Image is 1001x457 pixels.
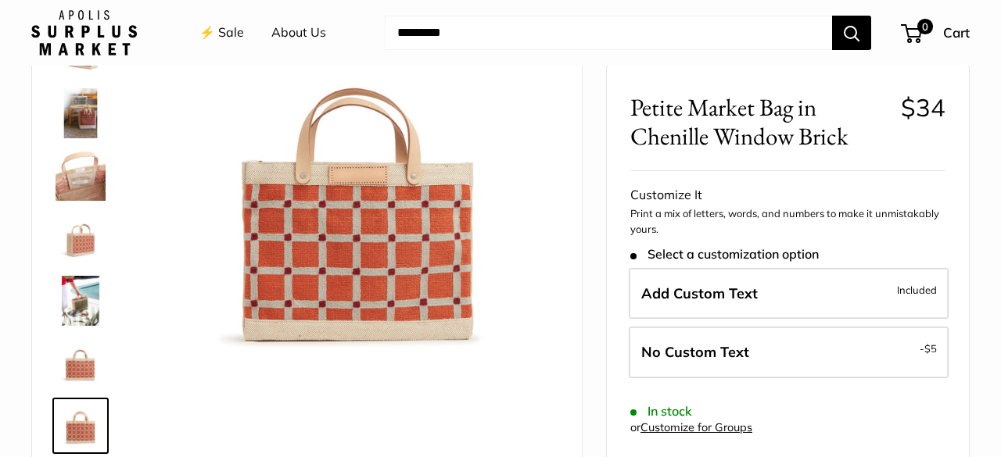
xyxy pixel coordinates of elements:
[52,210,109,266] a: Petite Market Bag in Chenille Window Brick
[56,276,106,326] img: Petite Market Bag in Chenille Window Brick
[52,85,109,141] a: Petite Market Bag in Chenille Window Brick
[56,88,106,138] img: Petite Market Bag in Chenille Window Brick
[630,93,889,151] span: Petite Market Bag in Chenille Window Brick
[56,338,106,388] img: Petite Market Bag in Chenille Window Brick
[271,21,326,45] a: About Us
[52,273,109,329] a: Petite Market Bag in Chenille Window Brick
[902,20,970,45] a: 0 Cart
[157,1,558,402] img: Petite Market Bag in Chenille Window Brick
[56,401,106,451] img: Petite Market Bag in Chenille Window Brick
[199,21,244,45] a: ⚡️ Sale
[641,284,758,302] span: Add Custom Text
[56,213,106,263] img: Petite Market Bag in Chenille Window Brick
[630,247,819,262] span: Select a customization option
[924,342,937,355] span: $5
[630,206,945,237] p: Print a mix of letters, words, and numbers to make it unmistakably yours.
[640,420,752,434] a: Customize for Groups
[920,339,937,358] span: -
[943,24,970,41] span: Cart
[630,416,752,437] div: or
[630,183,945,206] div: Customize It
[629,267,949,319] label: Add Custom Text
[630,403,692,418] span: In stock
[901,92,945,123] span: $34
[52,398,109,454] a: Petite Market Bag in Chenille Window Brick
[832,16,871,50] button: Search
[641,343,749,361] span: No Custom Text
[56,151,106,201] img: Petite Market Bag in Chenille Window Brick
[385,16,832,50] input: Search...
[52,335,109,391] a: Petite Market Bag in Chenille Window Brick
[629,327,949,378] label: Leave Blank
[31,10,137,55] img: Apolis: Surplus Market
[897,280,937,298] span: Included
[52,148,109,204] a: Petite Market Bag in Chenille Window Brick
[917,19,933,34] span: 0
